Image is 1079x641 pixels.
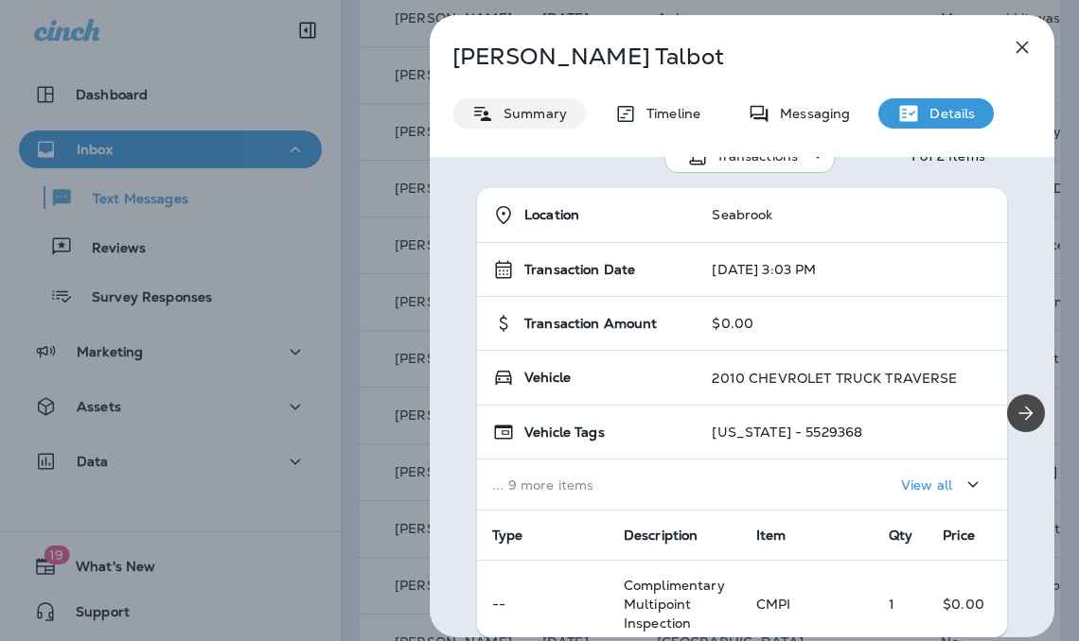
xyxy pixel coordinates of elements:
[712,371,957,386] p: 2010 CHEVROLET TRUCK TRAVERSE
[524,370,571,386] span: Vehicle
[920,106,975,121] p: Details
[492,597,593,612] p: --
[494,106,567,121] p: Summary
[697,297,1007,351] td: $0.00
[911,148,985,164] div: 1 of 2 Items
[943,527,975,544] span: Price
[697,188,1007,243] td: Seabrook
[901,477,952,493] p: View all
[770,106,850,121] p: Messaging
[756,527,787,544] span: Item
[889,527,912,544] span: Qty
[452,43,969,70] p: [PERSON_NAME] Talbot
[492,527,523,544] span: Type
[889,596,894,613] span: 1
[492,477,681,493] p: ... 9 more items
[524,424,605,441] span: Vehicle Tags
[893,467,992,502] button: View all
[624,577,725,632] span: Complimentary Multipoint Inspection
[716,148,799,164] p: Transactions
[637,106,700,121] p: Timeline
[756,596,791,613] span: CMPI
[943,597,992,612] p: $0.00
[524,262,635,278] span: Transaction Date
[624,527,699,544] span: Description
[712,424,862,440] p: [US_STATE] - 5529368
[524,316,658,332] span: Transaction Amount
[697,243,1007,297] td: [DATE] 3:03 PM
[524,207,579,223] span: Location
[1007,394,1045,432] button: Next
